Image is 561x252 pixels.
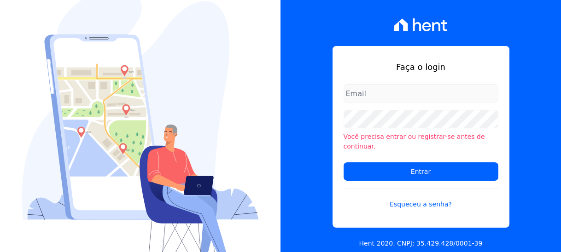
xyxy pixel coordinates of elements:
[344,84,498,103] input: Email
[359,239,483,248] p: Hent 2020. CNPJ: 35.429.428/0001-39
[344,188,498,209] a: Esqueceu a senha?
[344,132,498,151] li: Você precisa entrar ou registrar-se antes de continuar.
[344,162,498,181] input: Entrar
[344,61,498,73] h1: Faça o login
